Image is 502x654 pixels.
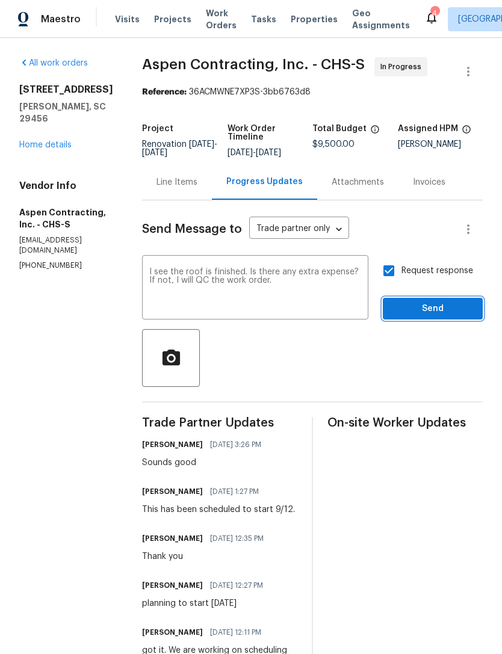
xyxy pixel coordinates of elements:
h6: [PERSON_NAME] [142,579,203,591]
a: Home details [19,141,72,149]
span: Request response [401,265,473,277]
span: Send [392,301,473,316]
span: Visits [115,13,140,25]
div: 36ACMWNE7XP3S-3bb6763d8 [142,86,483,98]
h6: [PERSON_NAME] [142,532,203,544]
span: Maestro [41,13,81,25]
span: - [142,140,217,157]
span: [DATE] [189,140,214,149]
span: [DATE] 1:27 PM [210,486,259,498]
span: [DATE] 12:27 PM [210,579,263,591]
div: Line Items [156,176,197,188]
span: $9,500.00 [312,140,355,149]
div: Trade partner only [249,220,349,239]
span: Tasks [251,15,276,23]
span: The hpm assigned to this work order. [462,125,471,140]
span: Work Orders [206,7,237,31]
h6: [PERSON_NAME] [142,439,203,451]
span: [DATE] [142,149,167,157]
span: Trade Partner Updates [142,417,297,429]
p: [PHONE_NUMBER] [19,261,113,271]
span: Geo Assignments [352,7,410,31]
h5: Total Budget [312,125,367,133]
a: All work orders [19,59,88,67]
div: Progress Updates [226,176,303,188]
span: Renovation [142,140,217,157]
h5: Aspen Contracting, Inc. - CHS-S [19,206,113,230]
h5: Assigned HPM [398,125,458,133]
h2: [STREET_ADDRESS] [19,84,113,96]
div: Attachments [332,176,384,188]
span: On-site Worker Updates [327,417,483,429]
textarea: I see the roof is finished. Is there any extra expense? If not, I will QC the work order. [149,268,361,310]
h5: Work Order Timeline [228,125,313,141]
span: The total cost of line items that have been proposed by Opendoor. This sum includes line items th... [370,125,380,140]
p: [EMAIL_ADDRESS][DOMAIN_NAME] [19,235,113,256]
span: - [228,149,281,157]
span: Projects [154,13,191,25]
div: Invoices [413,176,445,188]
div: This has been scheduled to start 9/12. [142,504,295,516]
span: [DATE] [228,149,253,157]
span: Send Message to [142,223,242,235]
h4: Vendor Info [19,180,113,192]
button: Send [383,298,483,320]
span: Properties [291,13,338,25]
span: Aspen Contracting, Inc. - CHS-S [142,57,365,72]
b: Reference: [142,88,187,96]
span: [DATE] [256,149,281,157]
span: [DATE] 3:26 PM [210,439,261,451]
h5: [PERSON_NAME], SC 29456 [19,100,113,125]
div: Thank you [142,551,271,563]
div: planning to start [DATE] [142,597,270,609]
div: 4 [430,7,439,19]
span: [DATE] 12:11 PM [210,626,261,638]
div: [PERSON_NAME] [398,140,483,149]
div: Sounds good [142,457,268,469]
h6: [PERSON_NAME] [142,486,203,498]
h5: Project [142,125,173,133]
span: [DATE] 12:35 PM [210,532,264,544]
h6: [PERSON_NAME] [142,626,203,638]
span: In Progress [380,61,426,73]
